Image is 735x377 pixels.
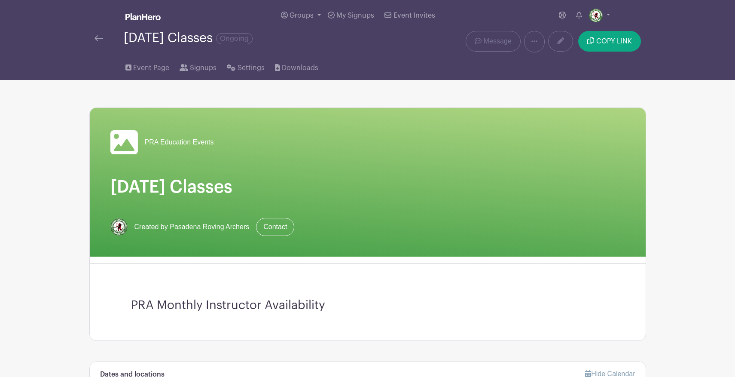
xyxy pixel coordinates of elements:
a: Downloads [275,52,318,80]
h3: PRA Monthly Instructor Availability [131,298,604,313]
a: Settings [227,52,264,80]
div: [DATE] Classes [124,31,253,45]
span: My Signups [336,12,374,19]
span: Event Page [133,63,169,73]
span: Created by Pasadena Roving Archers [134,222,250,232]
span: PRA Education Events [145,137,214,147]
span: Ongoing [216,33,253,44]
span: Event Invites [393,12,435,19]
a: Event Page [125,52,169,80]
img: 66f2d46b4c10d30b091a0621_Mask%20group.png [110,218,128,236]
button: COPY LINK [578,31,640,52]
span: Message [484,36,512,46]
img: back-arrow-29a5d9b10d5bd6ae65dc969a981735edf675c4d7a1fe02e03b50dbd4ba3cdb55.svg [95,35,103,41]
span: Downloads [282,63,318,73]
span: Signups [190,63,217,73]
a: Signups [180,52,217,80]
a: Message [466,31,520,52]
img: logo_white-6c42ec7e38ccf1d336a20a19083b03d10ae64f83f12c07503d8b9e83406b4c7d.svg [125,13,161,20]
h1: [DATE] Classes [110,177,625,197]
a: Contact [256,218,294,236]
span: COPY LINK [596,38,632,45]
span: Groups [290,12,314,19]
span: Settings [238,63,265,73]
img: 66f2d46b4c10d30b091a0621_Mask%20group.png [589,9,603,22]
